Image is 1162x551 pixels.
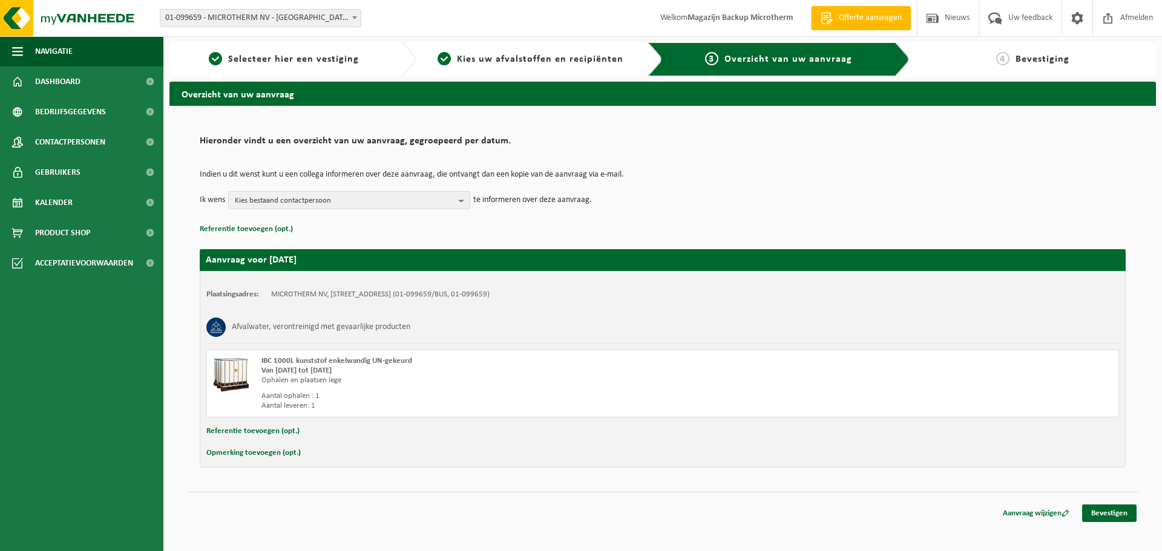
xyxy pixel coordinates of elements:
p: Indien u dit wenst kunt u een collega informeren over deze aanvraag, die ontvangt dan een kopie v... [200,171,1126,179]
span: Kalender [35,187,73,218]
span: Overzicht van uw aanvraag [724,54,852,64]
h3: Afvalwater, verontreinigd met gevaarlijke producten [232,318,410,337]
span: Product Shop [35,218,90,248]
strong: Van [DATE] tot [DATE] [261,367,332,374]
span: Gebruikers [35,157,80,187]
a: Bevestigen [1082,504,1137,522]
span: 1 [209,52,222,65]
span: 4 [996,52,1009,65]
strong: Plaatsingsadres: [206,290,259,298]
strong: Aanvraag voor [DATE] [206,255,297,265]
span: Contactpersonen [35,127,105,157]
span: Bevestiging [1016,54,1069,64]
div: Aantal leveren: 1 [261,401,711,411]
span: 01-099659 - MICROTHERM NV - SINT-NIKLAAS [160,9,361,27]
div: Ophalen en plaatsen lege [261,376,711,385]
span: Bedrijfsgegevens [35,97,106,127]
span: Navigatie [35,36,73,67]
a: 1Selecteer hier een vestiging [176,52,392,67]
strong: Magazijn Backup Microtherm [688,13,793,22]
h2: Overzicht van uw aanvraag [169,82,1156,105]
p: Ik wens [200,191,225,209]
span: 01-099659 - MICROTHERM NV - SINT-NIKLAAS [160,10,361,27]
span: Offerte aanvragen [836,12,905,24]
span: Kies uw afvalstoffen en recipiënten [457,54,623,64]
span: 2 [438,52,451,65]
a: Aanvraag wijzigen [994,504,1078,522]
span: Acceptatievoorwaarden [35,248,133,278]
span: 3 [705,52,718,65]
button: Referentie toevoegen (opt.) [206,423,300,439]
button: Kies bestaand contactpersoon [228,191,470,209]
span: IBC 1000L kunststof enkelwandig UN-gekeurd [261,357,412,365]
span: Kies bestaand contactpersoon [235,192,454,210]
img: PB-IC-1000-HPE-00-02.png [213,356,249,393]
span: Selecteer hier een vestiging [228,54,359,64]
a: Offerte aanvragen [811,6,911,30]
button: Opmerking toevoegen (opt.) [206,445,301,461]
p: te informeren over deze aanvraag. [473,191,592,209]
div: Aantal ophalen : 1 [261,391,711,401]
button: Referentie toevoegen (opt.) [200,221,293,237]
h2: Hieronder vindt u een overzicht van uw aanvraag, gegroepeerd per datum. [200,136,1126,152]
span: Dashboard [35,67,80,97]
a: 2Kies uw afvalstoffen en recipiënten [422,52,639,67]
td: MICROTHERM NV, [STREET_ADDRESS] (01-099659/BUS, 01-099659) [271,290,490,299]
